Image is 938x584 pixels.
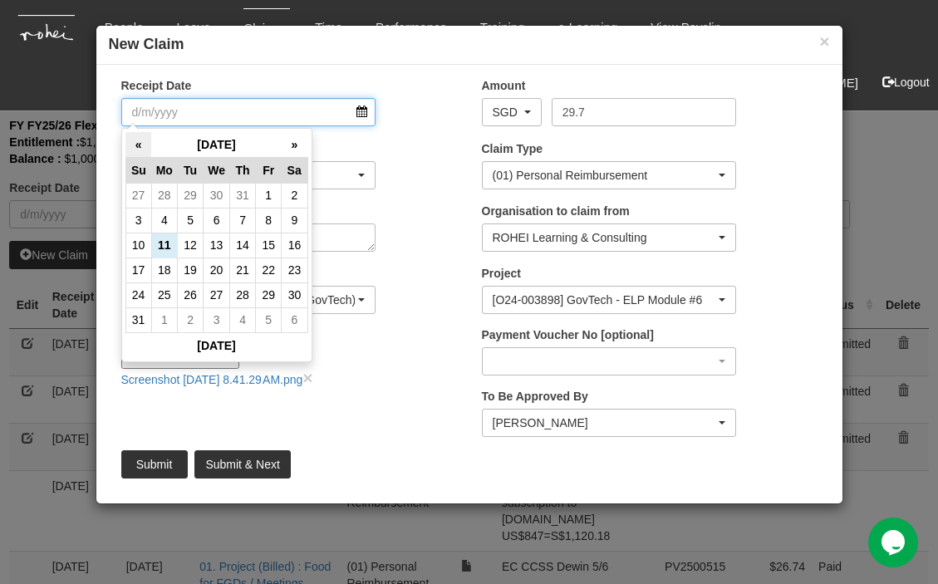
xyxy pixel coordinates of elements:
td: 30 [282,282,307,307]
td: 5 [256,307,282,332]
th: Fr [256,157,282,183]
th: We [204,157,230,183]
td: 1 [256,183,282,208]
div: [PERSON_NAME] [493,415,716,431]
div: (01) Personal Reimbursement [493,167,716,184]
label: Claim Type [482,140,543,157]
input: Submit & Next [194,450,290,478]
label: Project [482,265,521,282]
button: SGD [482,98,542,126]
button: (01) Personal Reimbursement [482,161,737,189]
label: Receipt Date [121,77,192,94]
button: [O24-003898] GovTech - ELP Module #6 [482,286,737,314]
td: 14 [230,233,256,258]
td: 28 [151,183,177,208]
td: 10 [125,233,151,258]
td: 6 [204,208,230,233]
div: [O24-003898] GovTech - ELP Module #6 [493,292,716,308]
td: 29 [178,183,204,208]
button: ROHEI Learning & Consulting [482,223,737,252]
td: 15 [256,233,282,258]
div: SGD [493,104,521,120]
button: × [819,32,829,50]
th: [DATE] [151,132,282,158]
label: Payment Voucher No [optional] [482,326,654,343]
td: 27 [125,183,151,208]
label: To Be Approved By [482,388,588,405]
input: Submit [121,450,188,478]
td: 1 [151,307,177,332]
td: 30 [204,183,230,208]
td: 26 [178,282,204,307]
th: Tu [178,157,204,183]
input: d/m/yyyy [121,98,376,126]
button: Joshua Tan [482,409,737,437]
td: 22 [256,258,282,282]
td: 29 [256,282,282,307]
td: 23 [282,258,307,282]
iframe: chat widget [868,518,921,567]
td: 9 [282,208,307,233]
td: 8 [256,208,282,233]
th: Sa [282,157,307,183]
th: Mo [151,157,177,183]
th: « [125,132,151,158]
td: 21 [230,258,256,282]
td: 3 [204,307,230,332]
div: ROHEI Learning & Consulting [493,229,716,246]
td: 13 [204,233,230,258]
th: » [282,132,307,158]
th: [DATE] [125,332,307,358]
td: 27 [204,282,230,307]
td: 16 [282,233,307,258]
td: 31 [125,307,151,332]
b: New Claim [109,36,184,52]
td: 6 [282,307,307,332]
td: 3 [125,208,151,233]
label: Amount [482,77,526,94]
td: 17 [125,258,151,282]
label: Organisation to claim from [482,203,630,219]
td: 2 [178,307,204,332]
td: 24 [125,282,151,307]
td: 4 [151,208,177,233]
td: 25 [151,282,177,307]
td: 4 [230,307,256,332]
a: close [302,368,312,387]
td: 11 [151,233,177,258]
a: Screenshot [DATE] 8.41.29 AM.png [121,373,303,386]
td: 18 [151,258,177,282]
td: 31 [230,183,256,208]
td: 28 [230,282,256,307]
td: 2 [282,183,307,208]
td: 20 [204,258,230,282]
td: 5 [178,208,204,233]
th: Su [125,157,151,183]
td: 12 [178,233,204,258]
td: 7 [230,208,256,233]
td: 19 [178,258,204,282]
th: Th [230,157,256,183]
